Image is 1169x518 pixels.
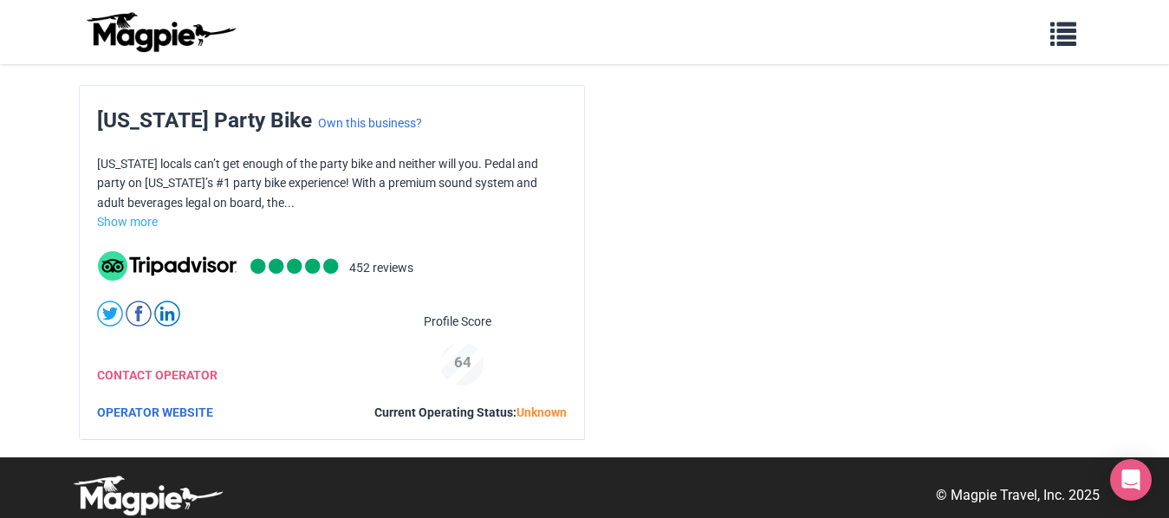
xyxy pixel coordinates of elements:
img: tripadvisor_background-ebb97188f8c6c657a79ad20e0caa6051.svg [98,251,237,281]
div: Current Operating Status: [374,403,567,422]
span: Unknown [516,405,567,419]
img: twitter-round-01-cd1e625a8cae957d25deef6d92bf4839.svg [97,301,123,327]
span: [US_STATE] Party Bike [97,107,312,133]
a: OPERATOR WEBSITE [97,405,213,419]
img: logo-white-d94fa1abed81b67a048b3d0f0ab5b955.png [69,475,225,516]
img: linkedin-round-01-4bc9326eb20f8e88ec4be7e8773b84b7.svg [154,301,180,327]
div: Open Intercom Messenger [1110,459,1152,501]
a: Show more [97,215,158,229]
div: 64 [433,351,492,374]
a: Own this business? [318,116,422,130]
li: 452 reviews [349,258,413,281]
img: logo-ab69f6fb50320c5b225c76a69d11143b.png [82,11,238,53]
p: [US_STATE] locals can’t get enough of the party bike and neither will you. Pedal and party on [US... [97,154,567,212]
img: facebook-round-01-50ddc191f871d4ecdbe8252d2011563a.svg [126,301,152,327]
a: CONTACT OPERATOR [97,368,218,382]
p: © Magpie Travel, Inc. 2025 [936,484,1100,507]
span: Profile Score [424,312,491,331]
